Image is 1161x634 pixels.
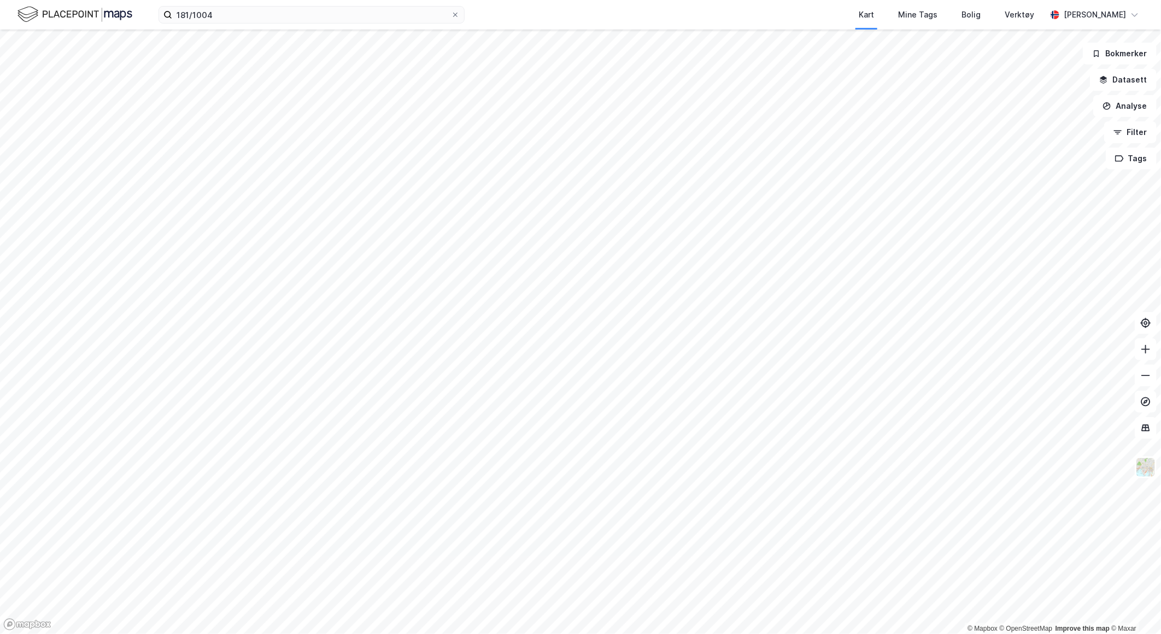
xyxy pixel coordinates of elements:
iframe: Chat Widget [1106,582,1161,634]
div: Kontrollprogram for chat [1106,582,1161,634]
button: Analyse [1093,95,1157,117]
div: Bolig [961,8,981,21]
div: Kart [859,8,874,21]
a: OpenStreetMap [1000,625,1053,632]
a: Mapbox [967,625,998,632]
img: logo.f888ab2527a4732fd821a326f86c7f29.svg [17,5,132,24]
button: Tags [1106,148,1157,169]
div: [PERSON_NAME] [1064,8,1126,21]
button: Filter [1104,121,1157,143]
button: Datasett [1090,69,1157,91]
button: Bokmerker [1083,43,1157,64]
a: Mapbox homepage [3,618,51,631]
input: Søk på adresse, matrikkel, gårdeiere, leietakere eller personer [172,7,451,23]
div: Mine Tags [898,8,937,21]
div: Verktøy [1005,8,1034,21]
img: Z [1135,457,1156,478]
a: Improve this map [1056,625,1110,632]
